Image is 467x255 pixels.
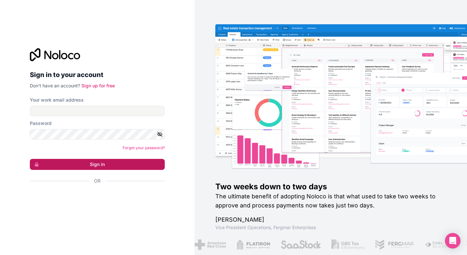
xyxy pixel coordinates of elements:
img: /assets/fiera-fwj2N5v4.png [388,239,419,250]
h1: Two weeks down to two days [215,182,446,192]
span: Don't have an account? [30,83,80,88]
label: Your work email address [30,97,84,103]
a: Forgot your password? [123,145,165,150]
img: /assets/gbstax-C-GtDUiK.png [295,239,328,250]
button: Sign in [30,159,165,170]
input: Password [30,129,165,139]
div: Open Intercom Messenger [445,233,461,249]
h2: The ultimate benefit of adopting Noloco is that what used to take two weeks to approve and proces... [215,192,446,210]
img: /assets/saastock-C6Zbiodz.png [244,239,285,250]
h2: Sign in to your account [30,69,165,81]
input: Email address [30,106,165,116]
img: /assets/phoenix-BREaitsQ.png [429,239,464,250]
img: /assets/fergmar-CudnrXN5.png [338,239,378,250]
h1: Vice President Operations , Fergmar Enterprises [215,224,446,231]
h1: [PERSON_NAME] [215,215,446,224]
span: Or [94,178,101,184]
a: Sign up for free [81,83,115,88]
label: Password [30,120,52,127]
img: /assets/flatiron-C8eUkumj.png [200,239,234,250]
iframe: Sign in with Google Button [27,191,163,205]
